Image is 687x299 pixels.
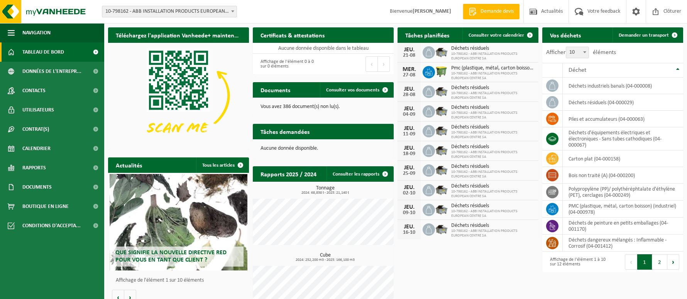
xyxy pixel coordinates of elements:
[102,6,237,17] span: 10-798162 - ABB INSTALLATION PRODUCTS EUROPEAN CENTRE SA - HOUDENG-GOEGNIES
[261,146,386,151] p: Aucune donnée disponible.
[320,82,393,98] a: Consulter vos documents
[435,163,448,176] img: WB-5000-GAL-GY-01
[401,184,417,191] div: JEU.
[462,27,538,43] a: Consulter votre calendrier
[435,65,448,78] img: WB-1100-HPE-GN-50
[569,67,586,73] span: Déchet
[257,186,394,195] h3: Tonnage
[563,127,683,150] td: déchets d'équipements électriques et électroniques - Sans tubes cathodiques (04-000067)
[566,47,589,58] span: 10
[401,204,417,210] div: JEU.
[451,150,535,159] span: 10-798162 - ABB INSTALLATION PRODUCTS EUROPEAN CENTRE SA
[451,189,535,199] span: 10-798162 - ABB INSTALLATION PRODUCTS EUROPEAN CENTRE SA
[451,65,535,71] span: Pmc (plastique, métal, carton boisson) (industriel)
[401,224,417,230] div: JEU.
[108,43,249,149] img: Download de VHEPlus App
[563,201,683,218] td: PMC (plastique, métal, carton boisson) (industriel) (04-000978)
[401,210,417,216] div: 09-10
[401,230,417,235] div: 16-10
[401,106,417,112] div: JEU.
[435,144,448,157] img: WB-5000-GAL-GY-01
[253,43,394,54] td: Aucune donnée disponible dans le tableau
[451,105,535,111] span: Déchets résiduels
[435,124,448,137] img: WB-5000-GAL-GY-01
[435,222,448,235] img: WB-5000-GAL-GY-01
[451,111,535,120] span: 10-798162 - ABB INSTALLATION PRODUCTS EUROPEAN CENTRE SA
[479,8,516,15] span: Demande devis
[401,171,417,176] div: 25-09
[451,203,535,209] span: Déchets résiduels
[563,167,683,184] td: bois non traité (A) (04-000200)
[546,253,609,270] div: Affichage de l'élément 1 à 10 sur 12 éléments
[401,73,417,78] div: 27-08
[22,216,81,235] span: Conditions d'accepta...
[253,82,298,97] h2: Documents
[102,6,237,17] span: 10-798162 - ABB INSTALLATION PRODUCTS EUROPEAN CENTRE SA - HOUDENG-GOEGNIES
[401,191,417,196] div: 02-10
[110,174,248,270] a: Que signifie la nouvelle directive RED pour vous en tant que client ?
[563,150,683,167] td: carton plat (04-000158)
[257,191,394,195] span: 2024: 68,838 t - 2025: 21,140 t
[401,86,417,92] div: JEU.
[253,166,324,181] h2: Rapports 2025 / 2024
[257,258,394,262] span: 2024: 252,200 m3 - 2025: 166,100 m3
[435,84,448,98] img: WB-5000-GAL-GY-01
[401,47,417,53] div: JEU.
[401,151,417,157] div: 18-09
[451,144,535,150] span: Déchets résiduels
[652,254,667,270] button: 2
[451,91,535,100] span: 10-798162 - ABB INSTALLATION PRODUCTS EUROPEAN CENTRE SA
[435,203,448,216] img: WB-5000-GAL-GY-01
[116,278,245,283] p: Affichage de l'élément 1 sur 10 éléments
[451,209,535,218] span: 10-798162 - ABB INSTALLATION PRODUCTS EUROPEAN CENTRE SA
[22,197,69,216] span: Boutique en ligne
[401,165,417,171] div: JEU.
[413,8,451,14] strong: [PERSON_NAME]
[253,27,332,42] h2: Certificats & attestations
[365,56,378,72] button: Previous
[22,139,51,158] span: Calendrier
[401,132,417,137] div: 11-09
[563,218,683,235] td: déchets de peinture en petits emballages (04-001170)
[542,27,589,42] h2: Vos déchets
[253,124,317,139] h2: Tâches demandées
[22,100,54,120] span: Utilisateurs
[108,157,150,172] h2: Actualités
[22,42,64,62] span: Tableau de bord
[401,92,417,98] div: 28-08
[469,33,524,38] span: Consulter votre calendrier
[451,71,535,81] span: 10-798162 - ABB INSTALLATION PRODUCTS EUROPEAN CENTRE SA
[401,125,417,132] div: JEU.
[401,53,417,58] div: 21-08
[257,56,320,73] div: Affichage de l'élément 0 à 0 sur 0 éléments
[398,27,457,42] h2: Tâches planifiées
[451,170,535,179] span: 10-798162 - ABB INSTALLATION PRODUCTS EUROPEAN CENTRE SA
[451,46,535,52] span: Déchets résiduels
[667,254,679,270] button: Next
[451,52,535,61] span: 10-798162 - ABB INSTALLATION PRODUCTS EUROPEAN CENTRE SA
[613,27,682,43] a: Demander un transport
[451,124,535,130] span: Déchets résiduels
[563,111,683,127] td: Piles et accumulateurs (04-000063)
[451,183,535,189] span: Déchets résiduels
[401,112,417,117] div: 04-09
[619,33,669,38] span: Demander un transport
[563,184,683,201] td: polypropylène (PP)/ polythéréphtalate d'éthylène (PET), cerclages (04-000249)
[637,254,652,270] button: 1
[563,94,683,111] td: déchets résiduels (04-000029)
[451,85,535,91] span: Déchets résiduels
[22,177,52,197] span: Documents
[261,104,386,110] p: Vous avez 386 document(s) non lu(s).
[451,130,535,140] span: 10-798162 - ABB INSTALLATION PRODUCTS EUROPEAN CENTRE SA
[435,104,448,117] img: WB-5000-GAL-GY-01
[563,235,683,252] td: déchets dangereux mélangés : Inflammable - Corrosif (04-001412)
[327,166,393,182] a: Consulter les rapports
[378,56,390,72] button: Next
[22,23,51,42] span: Navigation
[22,120,49,139] span: Contrat(s)
[401,66,417,73] div: MER.
[108,27,249,42] h2: Téléchargez l'application Vanheede+ maintenant!
[196,157,248,173] a: Tous les articles
[463,4,519,19] a: Demande devis
[563,78,683,94] td: déchets industriels banals (04-000008)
